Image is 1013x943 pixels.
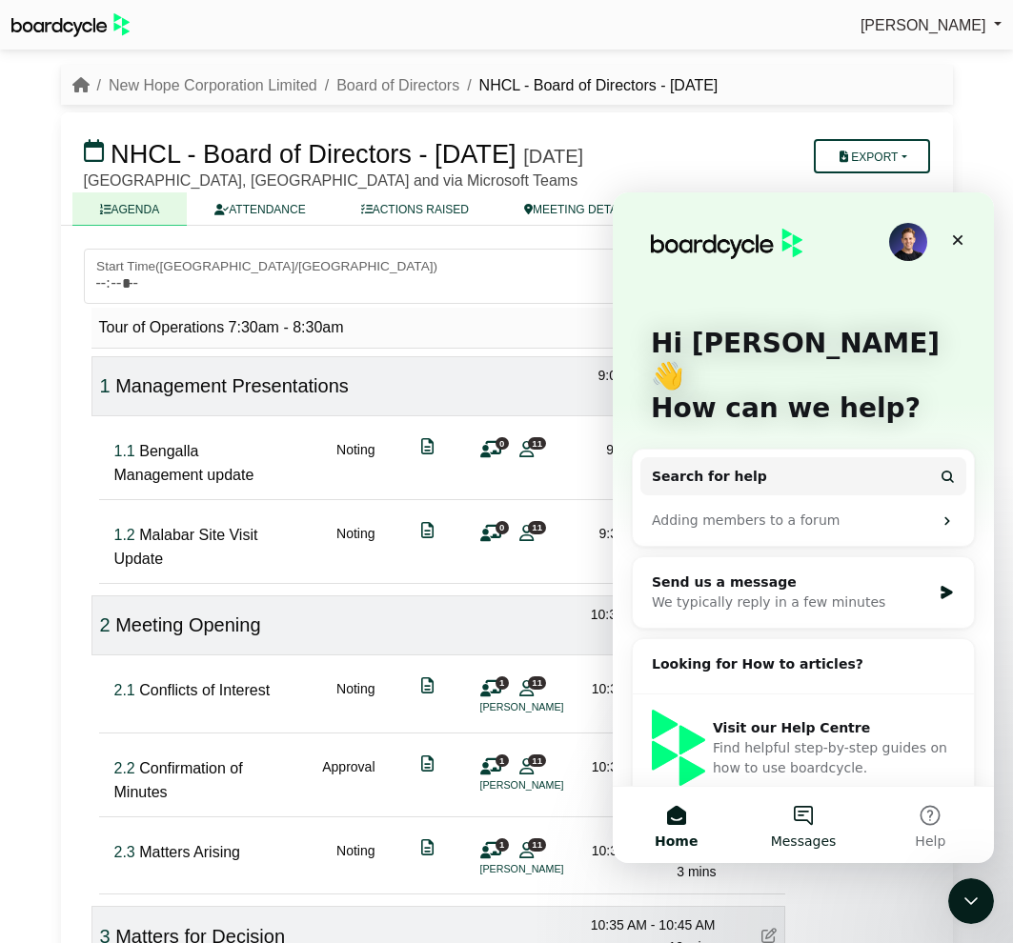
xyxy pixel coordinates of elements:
[582,604,716,625] div: 10:30 AM - 10:35 AM
[528,676,546,689] span: 11
[72,192,188,226] a: AGENDA
[114,443,135,459] span: Click to fine tune number
[480,861,623,877] li: [PERSON_NAME]
[480,777,623,793] li: [PERSON_NAME]
[336,439,375,488] div: Noting
[72,73,719,98] nav: breadcrumb
[528,437,546,450] span: 11
[528,838,546,851] span: 11
[139,844,240,860] span: Matters Arising
[114,760,135,776] span: Click to fine tune number
[583,439,717,460] div: 9:00 AM - 9:30 AM
[187,192,333,226] a: ATTENDANCE
[114,443,254,484] span: Bengalla Management update
[496,754,509,767] span: 1
[528,521,546,533] span: 11
[814,139,929,173] button: Export
[948,878,994,924] iframe: Intercom live chat
[11,13,130,37] img: BoardcycleBlackGreen-aaafeed430059cb809a45853b8cf6d952af9d84e6e89e1f1685b34bfd5cb7d64.svg
[496,521,509,533] span: 0
[334,192,496,226] a: ACTIONS RAISED
[496,437,509,450] span: 0
[528,754,546,767] span: 11
[582,914,716,935] div: 10:35 AM - 10:45 AM
[114,682,135,698] span: Click to fine tune number
[583,840,717,861] div: 10:32 AM - 10:35 AM
[336,678,375,721] div: Noting
[111,139,517,169] span: NHCL - Board of Directors - [DATE]
[336,77,459,93] a: Board of Directors
[99,319,344,335] span: Tour of Operations 7:30am - 8:30am
[861,17,986,33] span: [PERSON_NAME]
[100,375,111,396] span: Click to fine tune number
[114,760,243,801] span: Confirmation of Minutes
[861,13,1002,38] a: [PERSON_NAME]
[496,838,509,851] span: 1
[480,699,623,715] li: [PERSON_NAME]
[583,678,717,699] div: 10:30 AM - 10:31 AM
[114,527,258,568] span: Malabar Site Visit Update
[114,844,135,860] span: Click to fine tune number
[496,192,662,226] a: MEETING DETAILS
[115,375,349,396] span: Management Presentations
[583,523,717,544] div: 9:30 AM - 10:30 AM
[459,73,718,98] li: NHCL - Board of Directors - [DATE]
[496,676,509,689] span: 1
[115,614,260,635] span: Meeting Opening
[109,77,317,93] a: New Hope Corporation Limited
[336,840,375,883] div: Noting
[523,145,583,168] div: [DATE]
[336,523,375,572] div: Noting
[322,756,375,805] div: Approval
[582,365,716,386] div: 9:00 AM - 10:30 AM
[583,756,717,777] div: 10:31 AM - 10:32 AM
[84,172,578,189] span: [GEOGRAPHIC_DATA], [GEOGRAPHIC_DATA] and via Microsoft Teams
[100,614,111,635] span: Click to fine tune number
[114,527,135,543] span: Click to fine tune number
[613,192,994,863] iframe: Intercom live chat
[677,864,716,879] span: 3 mins
[139,682,270,698] span: Conflicts of Interest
